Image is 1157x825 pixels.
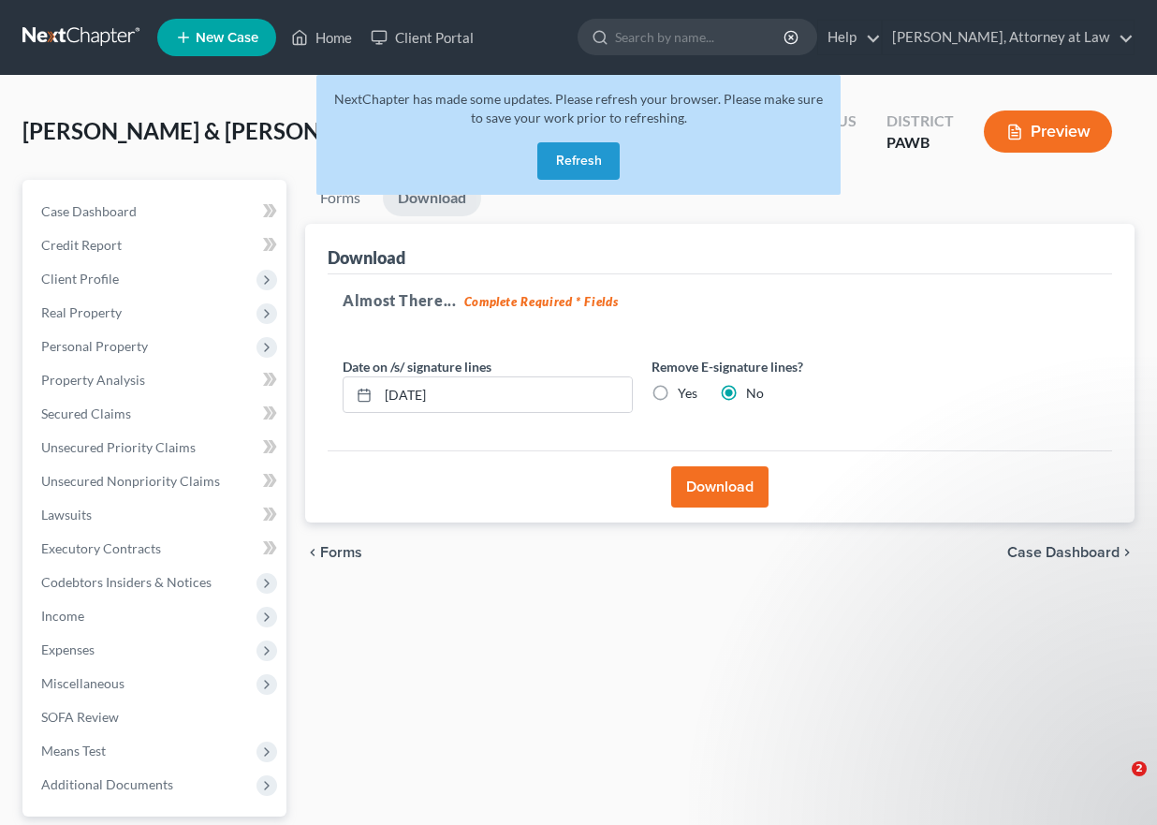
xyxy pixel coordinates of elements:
[282,21,361,54] a: Home
[41,743,106,759] span: Means Test
[1007,545,1120,560] span: Case Dashboard
[886,132,954,154] div: PAWB
[41,271,119,287] span: Client Profile
[41,675,124,691] span: Miscellaneous
[746,384,764,403] label: No
[41,507,92,523] span: Lawsuits
[26,363,286,397] a: Property Analysis
[464,294,619,309] strong: Complete Required * Fields
[1120,545,1135,560] i: chevron_right
[328,246,405,269] div: Download
[378,377,632,413] input: MM/DD/YYYY
[41,338,148,354] span: Personal Property
[886,110,954,132] div: District
[537,142,620,180] button: Refresh
[41,237,122,253] span: Credit Report
[615,20,786,54] input: Search by name...
[196,31,258,45] span: New Case
[343,289,1097,312] h5: Almost There...
[305,545,320,560] i: chevron_left
[41,439,196,455] span: Unsecured Priority Claims
[305,545,388,560] button: chevron_left Forms
[41,776,173,792] span: Additional Documents
[41,473,220,489] span: Unsecured Nonpriority Claims
[26,700,286,734] a: SOFA Review
[818,21,881,54] a: Help
[984,110,1112,153] button: Preview
[26,464,286,498] a: Unsecured Nonpriority Claims
[26,532,286,566] a: Executory Contracts
[41,372,145,388] span: Property Analysis
[334,91,823,125] span: NextChapter has made some updates. Please refresh your browser. Please make sure to save your wor...
[26,498,286,532] a: Lawsuits
[26,195,286,228] a: Case Dashboard
[1007,545,1135,560] a: Case Dashboard chevron_right
[41,540,161,556] span: Executory Contracts
[678,384,697,403] label: Yes
[41,405,131,421] span: Secured Claims
[41,608,84,624] span: Income
[26,228,286,262] a: Credit Report
[22,117,402,144] span: [PERSON_NAME] & [PERSON_NAME]
[41,641,95,657] span: Expenses
[41,304,122,320] span: Real Property
[343,357,491,376] label: Date on /s/ signature lines
[26,397,286,431] a: Secured Claims
[320,545,362,560] span: Forms
[361,21,483,54] a: Client Portal
[41,203,137,219] span: Case Dashboard
[305,180,375,216] a: Forms
[26,431,286,464] a: Unsecured Priority Claims
[41,709,119,725] span: SOFA Review
[652,357,942,376] label: Remove E-signature lines?
[41,574,212,590] span: Codebtors Insiders & Notices
[671,466,769,508] button: Download
[883,21,1134,54] a: [PERSON_NAME], Attorney at Law
[1132,761,1147,776] span: 2
[1093,761,1138,806] iframe: Intercom live chat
